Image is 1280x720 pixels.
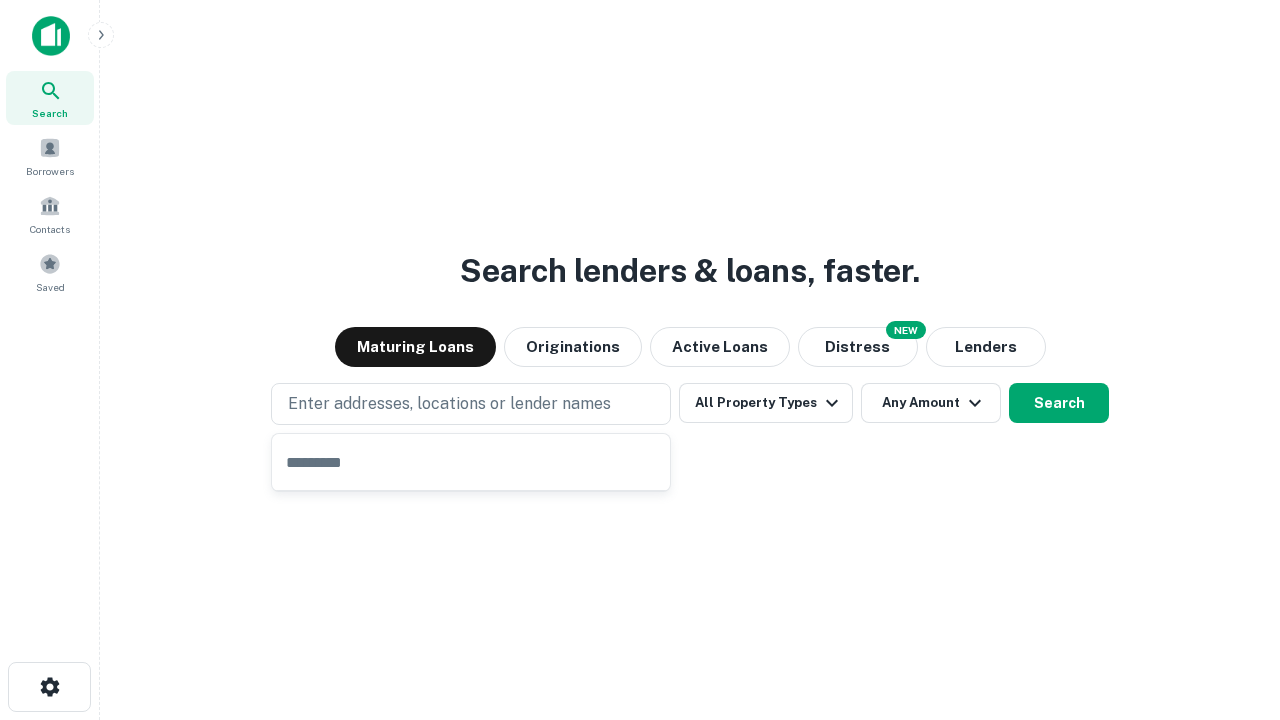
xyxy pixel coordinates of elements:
p: Enter addresses, locations or lender names [288,392,611,416]
button: Enter addresses, locations or lender names [271,383,671,425]
a: Saved [6,245,94,299]
button: Originations [504,327,642,367]
span: Borrowers [26,163,74,179]
button: Maturing Loans [335,327,496,367]
button: Active Loans [650,327,790,367]
a: Contacts [6,187,94,241]
button: Lenders [926,327,1046,367]
span: Contacts [30,221,70,237]
h3: Search lenders & loans, faster. [460,247,920,295]
button: All Property Types [679,383,853,423]
iframe: Chat Widget [1180,560,1280,656]
a: Search [6,71,94,125]
button: Search distressed loans with lien and other non-mortgage details. [798,327,918,367]
button: Search [1009,383,1109,423]
img: capitalize-icon.png [32,16,70,56]
a: Borrowers [6,129,94,183]
div: NEW [886,321,926,339]
span: Search [32,105,68,121]
span: Saved [36,279,65,295]
button: Any Amount [861,383,1001,423]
